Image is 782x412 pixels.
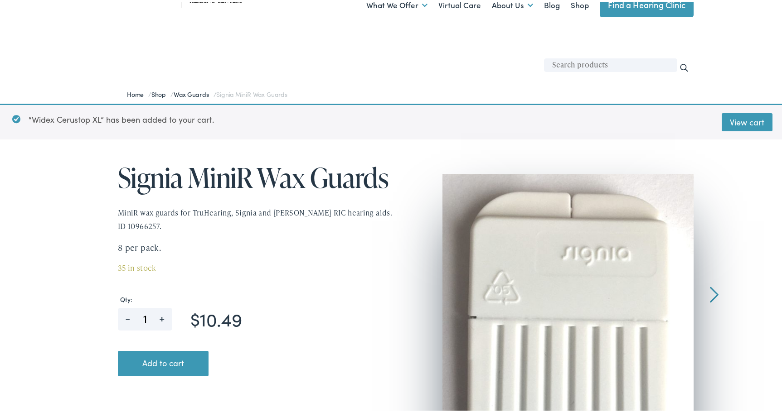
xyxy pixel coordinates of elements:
span: Signia MiniR Wax Guards [216,88,287,97]
a: Wax Guards [174,88,214,97]
span: MiniR wax guards for TruHearing, Signia and [PERSON_NAME] RIC hearing aids. ID 10966257. [118,206,392,230]
span: $ [190,304,200,330]
a: View cart [722,111,772,129]
a: Home [127,88,148,97]
input: Search [679,61,689,71]
h1: Signia MiniR Wax Guards [118,161,394,191]
label: Qty: [118,294,393,302]
a: Shop [151,88,170,97]
span: + [152,306,172,320]
button: Add to cart [118,349,209,374]
p: 35 in stock [118,260,394,273]
span: / / / [127,88,287,97]
p: 8 per pack. [118,240,394,253]
input: Search products [544,57,677,70]
span: - [118,306,138,320]
bdi: 10.49 [190,304,242,330]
